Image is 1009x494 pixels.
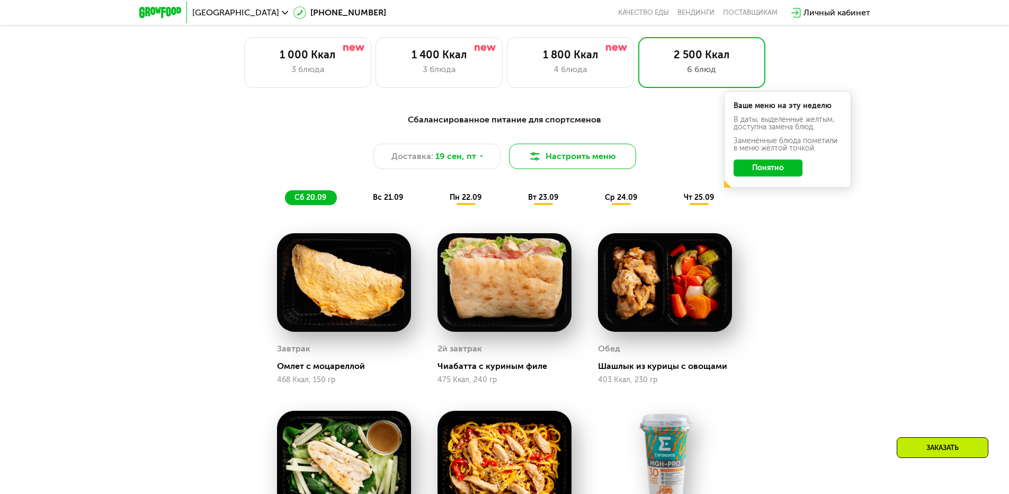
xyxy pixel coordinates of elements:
div: Омлет с моцареллой [277,361,419,372]
div: Ваше меню на эту неделю [734,102,842,110]
div: Чиабатта с куриным филе [437,361,580,372]
div: Личный кабинет [803,6,870,19]
div: 1 800 Ккал [518,48,623,61]
span: пн 22.09 [450,193,481,202]
a: [PHONE_NUMBER] [293,6,386,19]
span: чт 25.09 [684,193,714,202]
span: вс 21.09 [373,193,403,202]
a: Вендинги [677,8,715,17]
div: поставщикам [723,8,778,17]
div: 2 500 Ккал [649,48,754,61]
span: Доставка: [391,150,433,163]
span: сб 20.09 [294,193,326,202]
div: В даты, выделенные желтым, доступна замена блюд. [734,116,842,131]
span: 19 сен, пт [435,150,476,163]
div: Заказать [897,437,988,458]
div: Сбалансированное питание для спортсменов [191,113,818,127]
div: 2й завтрак [437,341,482,357]
div: 4 блюда [518,63,623,76]
div: Заменённые блюда пометили в меню жёлтой точкой. [734,137,842,152]
a: Качество еды [618,8,669,17]
button: Понятно [734,160,802,177]
div: Обед [598,341,620,357]
div: 1 000 Ккал [255,48,360,61]
span: [GEOGRAPHIC_DATA] [192,8,279,17]
div: 403 Ккал, 230 гр [598,376,732,384]
span: ср 24.09 [605,193,637,202]
div: Шашлык из курицы с овощами [598,361,740,372]
div: 3 блюда [255,63,360,76]
div: 3 блюда [387,63,492,76]
span: вт 23.09 [528,193,558,202]
button: Настроить меню [509,144,636,169]
div: 468 Ккал, 150 гр [277,376,411,384]
div: 475 Ккал, 240 гр [437,376,572,384]
div: 6 блюд [649,63,754,76]
div: Завтрак [277,341,310,357]
div: 1 400 Ккал [387,48,492,61]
